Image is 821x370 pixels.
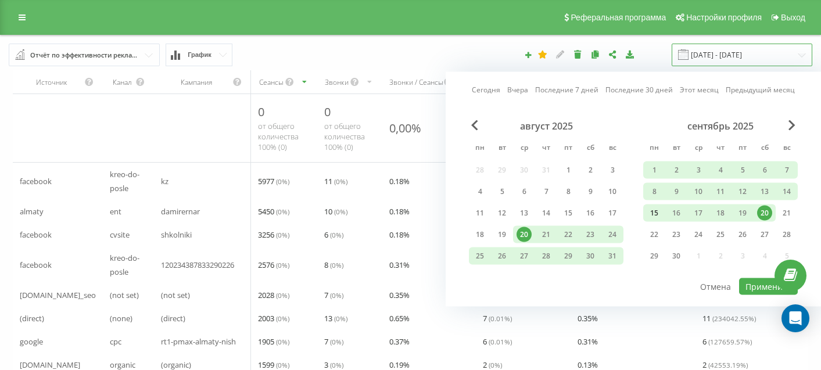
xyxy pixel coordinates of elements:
span: ( 0 %) [276,360,289,369]
div: 7 [539,184,554,199]
div: Источник [20,77,84,87]
div: ср 20 авг. 2025 г. [513,226,535,243]
div: 27 [517,249,532,264]
abbr: суббота [582,140,599,157]
div: Отчёт по эффективности рекламных кампаний [30,49,139,62]
div: вт 23 сент. 2025 г. [665,226,687,243]
span: 0.35 % [389,288,410,302]
i: Скачать отчет [625,50,635,58]
button: График [166,44,232,66]
span: google [20,335,43,349]
div: 6 [517,184,532,199]
span: 7 [483,311,512,325]
div: 19 [494,227,510,242]
div: 12 [494,206,510,221]
div: 5 [494,184,510,199]
span: Реферальная программа [571,13,666,22]
span: ( 0 %) [276,314,289,323]
a: Последние 30 дней [605,84,673,95]
div: пт 8 авг. 2025 г. [557,183,579,200]
div: пн 25 авг. 2025 г. [469,247,491,265]
div: 30 [583,249,598,264]
span: kreo-do-posle [110,251,147,279]
div: пн 18 авг. 2025 г. [469,226,491,243]
div: ср 10 сент. 2025 г. [687,183,709,200]
div: 26 [735,227,750,242]
a: Вчера [507,84,528,95]
span: (direct) [20,311,44,325]
span: ( 0 %) [276,290,289,300]
div: 3 [691,163,706,178]
span: 11 [324,174,347,188]
div: сб 6 сент. 2025 г. [754,161,776,179]
span: ( 0 %) [330,290,343,300]
button: Применить [739,278,798,295]
span: 7 [324,288,343,302]
span: 6 [483,335,512,349]
div: вт 26 авг. 2025 г. [491,247,513,265]
div: 17 [605,206,620,221]
abbr: четверг [537,140,555,157]
span: ( 0 %) [330,260,343,270]
div: 15 [561,206,576,221]
span: (not set) [110,288,139,302]
span: ( 0 %) [334,177,347,186]
div: 7 [779,163,794,178]
abbr: воскресенье [778,140,795,157]
span: ( 0.01 %) [489,337,512,346]
div: вт 12 авг. 2025 г. [491,204,513,222]
i: Копировать отчет [590,50,600,58]
abbr: вторник [668,140,685,157]
div: вс 10 авг. 2025 г. [601,183,623,200]
div: сб 9 авг. 2025 г. [579,183,601,200]
div: 26 [494,249,510,264]
div: пн 22 сент. 2025 г. [643,226,665,243]
abbr: среда [515,140,533,157]
div: 31 [605,249,620,264]
i: Этот отчет будет загружен первым при открытии Аналитики. Вы можете назначить любой другой ваш отч... [538,50,548,58]
span: kreo-do-posle [110,167,147,195]
div: 4 [713,163,728,178]
span: shkolniki [161,228,192,242]
span: 6 [324,228,343,242]
div: вт 30 сент. 2025 г. [665,247,687,265]
span: facebook [20,174,52,188]
div: чт 25 сент. 2025 г. [709,226,732,243]
div: 16 [669,206,684,221]
div: 4 [472,184,487,199]
div: вт 19 авг. 2025 г. [491,226,513,243]
div: 23 [583,227,598,242]
span: 2576 [258,258,289,272]
div: ср 3 сент. 2025 г. [687,161,709,179]
div: сб 27 сент. 2025 г. [754,226,776,243]
div: 21 [779,206,794,221]
span: 0.18 % [389,204,410,218]
div: вс 7 сент. 2025 г. [776,161,798,179]
span: 5450 [258,204,289,218]
span: 0.31 % [578,335,598,349]
span: rt1-pmax-almaty-nish [161,335,236,349]
div: сб 20 сент. 2025 г. [754,204,776,222]
abbr: вторник [493,140,511,157]
div: 27 [757,227,772,242]
div: вт 9 сент. 2025 г. [665,183,687,200]
span: ent [110,204,121,218]
span: ( 0 %) [330,360,343,369]
span: damirernar [161,204,200,218]
div: 9 [669,184,684,199]
div: 28 [779,227,794,242]
div: 18 [472,227,487,242]
div: чт 18 сент. 2025 г. [709,204,732,222]
span: ( 0 %) [334,207,347,216]
span: ( 0 %) [330,337,343,346]
span: 2003 [258,311,289,325]
abbr: воскресенье [604,140,621,157]
div: ср 24 сент. 2025 г. [687,226,709,243]
div: чт 7 авг. 2025 г. [535,183,557,200]
span: 11 [702,311,756,325]
div: Звонки [324,77,350,87]
div: вс 14 сент. 2025 г. [776,183,798,200]
div: сб 23 авг. 2025 г. [579,226,601,243]
div: пт 22 авг. 2025 г. [557,226,579,243]
abbr: пятница [560,140,577,157]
